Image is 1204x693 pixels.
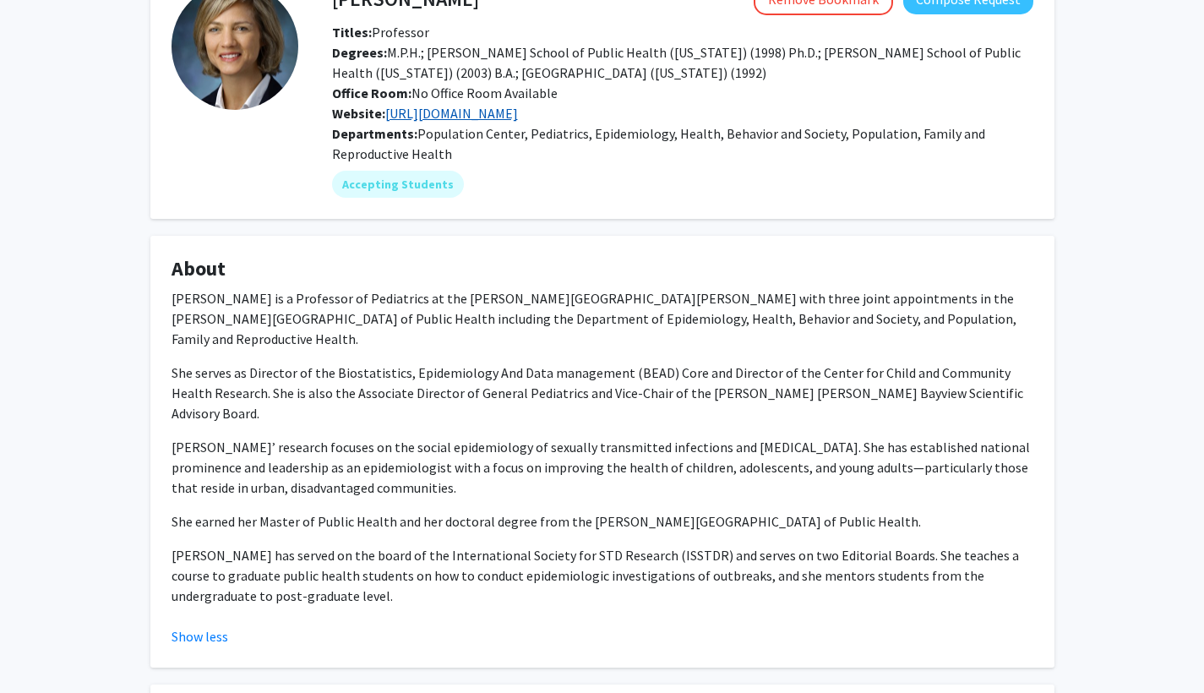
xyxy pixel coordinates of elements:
[332,85,558,101] span: No Office Room Available
[385,105,518,122] a: Opens in a new tab
[332,85,411,101] b: Office Room:
[332,171,464,198] mat-chip: Accepting Students
[172,545,1033,606] p: [PERSON_NAME] has served on the board of the International Society for STD Research (ISSTDR) and ...
[332,125,417,142] b: Departments:
[172,626,228,647] button: Show less
[172,257,1033,281] h4: About
[332,24,372,41] b: Titles:
[332,44,1021,81] span: M.P.H.; [PERSON_NAME] School of Public Health ([US_STATE]) (1998) Ph.D.; [PERSON_NAME] School of ...
[332,105,385,122] b: Website:
[172,363,1033,423] p: She serves as Director of the Biostatistics, Epidemiology And Data management (BEAD) Core and Dir...
[332,24,429,41] span: Professor
[172,511,1033,532] p: She earned her Master of Public Health and her doctoral degree from the [PERSON_NAME][GEOGRAPHIC_...
[13,617,72,680] iframe: Chat
[172,288,1033,349] p: [PERSON_NAME] is a Professor of Pediatrics at the [PERSON_NAME][GEOGRAPHIC_DATA][PERSON_NAME] wit...
[172,437,1033,498] p: [PERSON_NAME]’ research focuses on the social epidemiology of sexually transmitted infections and...
[332,125,985,162] span: Population Center, Pediatrics, Epidemiology, Health, Behavior and Society, Population, Family and...
[332,44,387,61] b: Degrees:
